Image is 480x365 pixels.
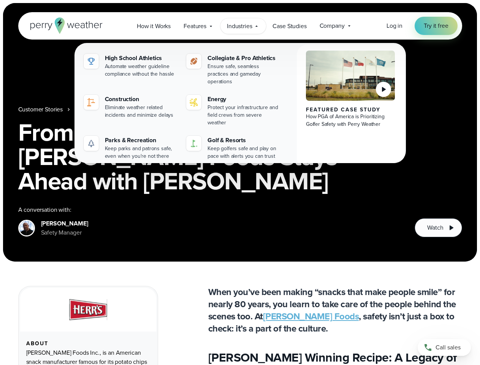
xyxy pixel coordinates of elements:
span: Call sales [436,343,461,352]
div: [PERSON_NAME] [41,219,88,228]
a: Golf & Resorts Keep golfers safe and play on pace with alerts you can trust [183,133,283,163]
span: Industries [227,22,252,31]
div: A conversation with: [18,205,403,214]
div: Collegiate & Pro Athletics [208,54,280,63]
div: Keep parks and patrons safe, even when you're not there [105,145,177,160]
p: When you’ve been making “snacks that make people smile” for nearly 80 years, you learn to take ca... [208,286,462,335]
img: Herr Food Logo [63,297,114,322]
h1: From Crunch Time to Calm: How [PERSON_NAME] Foods Stays Ahead with [PERSON_NAME] [18,120,462,193]
div: Featured Case Study [306,107,395,113]
div: Ensure safe, seamless practices and gameday operations [208,63,280,86]
span: Try it free [424,21,448,30]
div: Eliminate weather related incidents and minimize delays [105,104,177,119]
a: High School Athletics Automate weather guideline compliance without the hassle [81,51,181,81]
span: Case Studies [272,22,306,31]
div: How PGA of America is Prioritizing Golfer Safety with Perry Weather [306,113,395,128]
a: Collegiate & Pro Athletics Ensure safe, seamless practices and gameday operations [183,51,283,89]
div: Parks & Recreation [105,136,177,145]
span: Features [184,22,206,31]
a: Case Studies [266,18,313,34]
img: proathletics-icon@2x-1.svg [189,57,198,66]
span: How it Works [137,22,171,31]
a: Log in [387,21,402,30]
img: parks-icon-grey.svg [87,139,96,148]
div: Automate weather guideline compliance without the hassle [105,63,177,78]
div: Protect your infrastructure and field crews from severe weather [208,104,280,127]
a: Try it free [415,17,457,35]
a: PGA of America, Frisco Campus Featured Case Study How PGA of America is Prioritizing Golfer Safet... [297,44,404,169]
div: Construction [105,95,177,104]
a: [PERSON_NAME] Foods [263,309,359,323]
div: High School Athletics [105,54,177,63]
img: Dave Messaros Herr Foods [19,221,34,235]
img: highschool-icon.svg [87,57,96,66]
img: energy-icon@2x-1.svg [189,98,198,107]
img: PGA of America, Frisco Campus [306,51,395,101]
button: Watch [415,218,462,237]
span: Watch [427,223,443,232]
div: Safety Manager [41,228,88,237]
span: Company [320,21,345,30]
a: Call sales [418,339,471,356]
a: Customer Stories [18,105,63,114]
a: construction perry weather Construction Eliminate weather related incidents and minimize delays [81,92,181,122]
div: Golf & Resorts [208,136,280,145]
a: Energy Protect your infrastructure and field crews from severe weather [183,92,283,130]
div: Energy [208,95,280,104]
div: Keep golfers safe and play on pace with alerts you can trust [208,145,280,160]
nav: Breadcrumb [18,105,462,114]
a: Parks & Recreation Keep parks and patrons safe, even when you're not there [81,133,181,163]
div: About [26,341,150,347]
img: golf-iconV2.svg [189,139,198,148]
img: construction perry weather [87,98,96,107]
a: How it Works [130,18,177,34]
